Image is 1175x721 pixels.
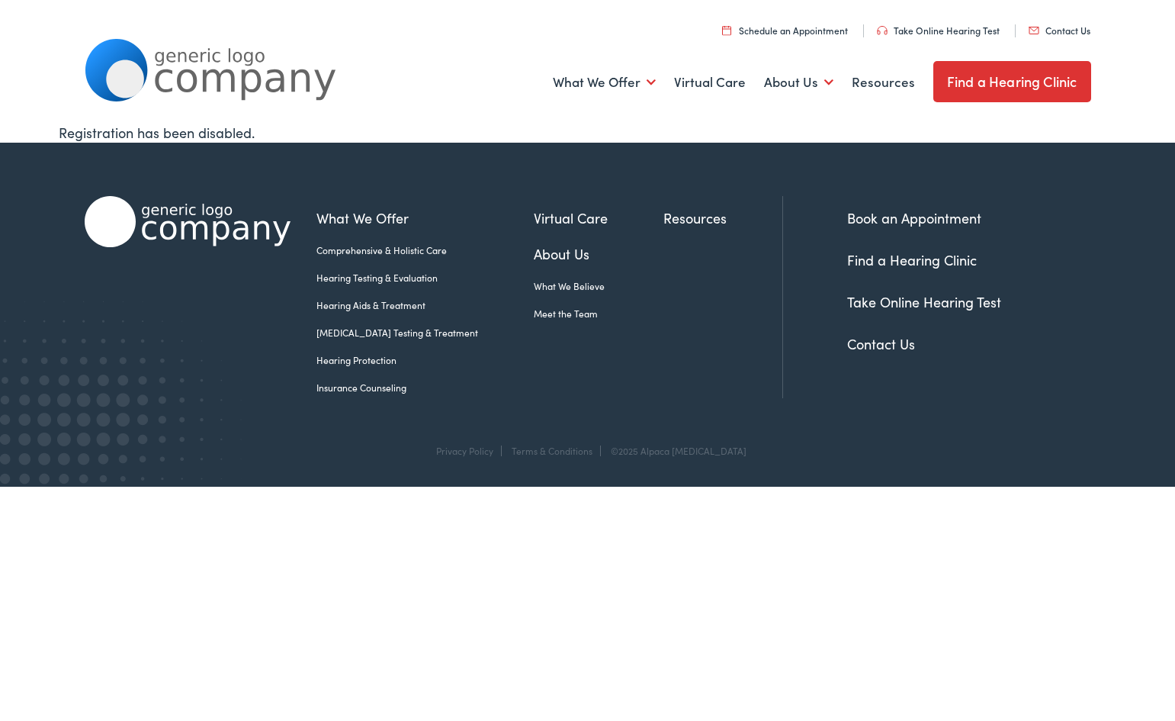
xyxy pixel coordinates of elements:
[512,444,592,457] a: Terms & Conditions
[722,25,731,35] img: utility icon
[534,307,663,320] a: Meet the Team
[316,353,534,367] a: Hearing Protection
[436,444,493,457] a: Privacy Policy
[316,326,534,340] a: [MEDICAL_DATA] Testing & Treatment
[847,334,915,353] a: Contact Us
[534,279,663,293] a: What We Believe
[1029,27,1039,34] img: utility icon
[933,61,1091,102] a: Find a Hearing Clinic
[316,298,534,312] a: Hearing Aids & Treatment
[1029,24,1090,37] a: Contact Us
[852,54,915,111] a: Resources
[534,208,663,228] a: Virtual Care
[316,208,534,228] a: What We Offer
[764,54,833,111] a: About Us
[603,446,746,456] div: ©2025 Alpaca [MEDICAL_DATA]
[847,250,977,269] a: Find a Hearing Clinic
[316,243,534,257] a: Comprehensive & Holistic Care
[663,208,782,228] a: Resources
[722,24,848,37] a: Schedule an Appointment
[316,271,534,285] a: Hearing Testing & Evaluation
[877,26,888,35] img: utility icon
[847,292,1001,311] a: Take Online Hearing Test
[674,54,746,111] a: Virtual Care
[85,196,291,247] img: Alpaca Audiology
[59,122,1116,143] div: Registration has been disabled.
[316,381,534,394] a: Insurance Counseling
[877,24,1000,37] a: Take Online Hearing Test
[553,54,656,111] a: What We Offer
[847,208,981,227] a: Book an Appointment
[534,243,663,264] a: About Us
